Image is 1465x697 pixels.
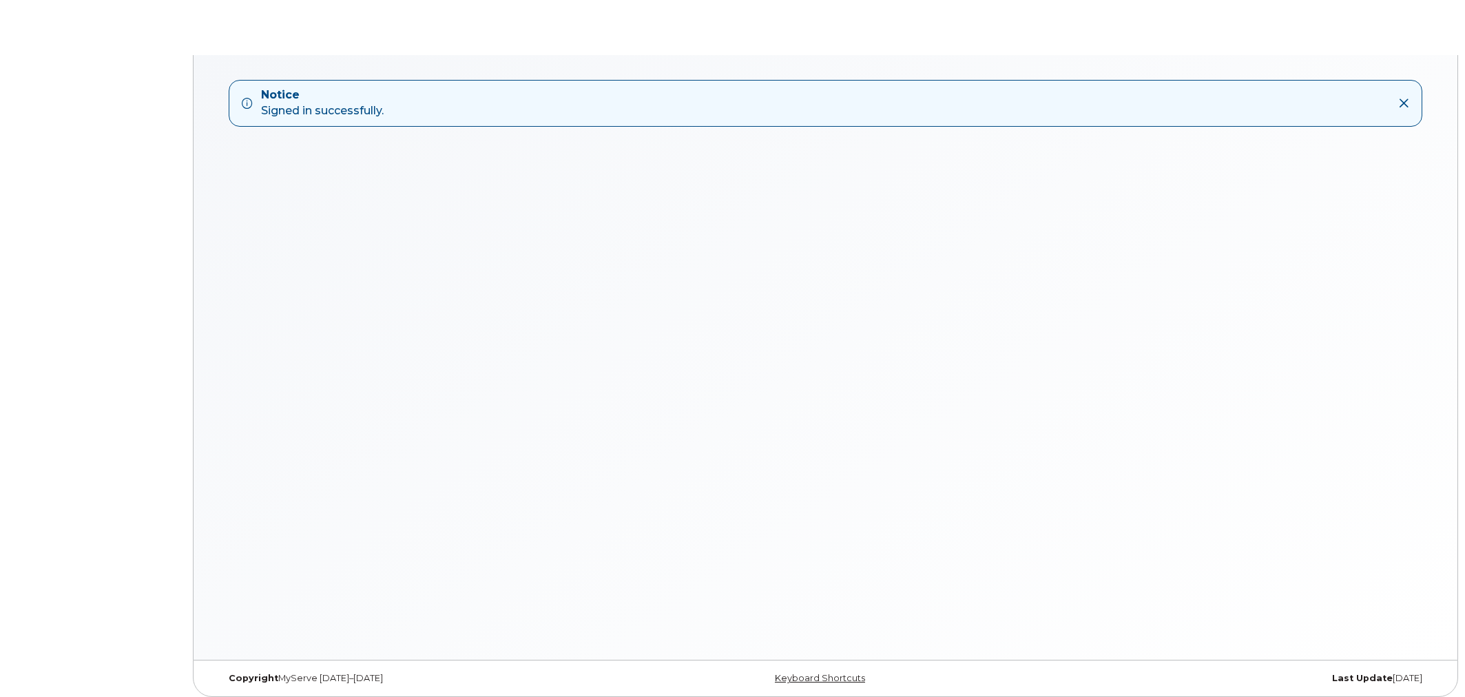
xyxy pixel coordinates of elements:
[261,87,384,119] div: Signed in successfully.
[229,673,278,683] strong: Copyright
[261,87,384,103] strong: Notice
[1028,673,1433,684] div: [DATE]
[775,673,865,683] a: Keyboard Shortcuts
[218,673,623,684] div: MyServe [DATE]–[DATE]
[1332,673,1393,683] strong: Last Update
